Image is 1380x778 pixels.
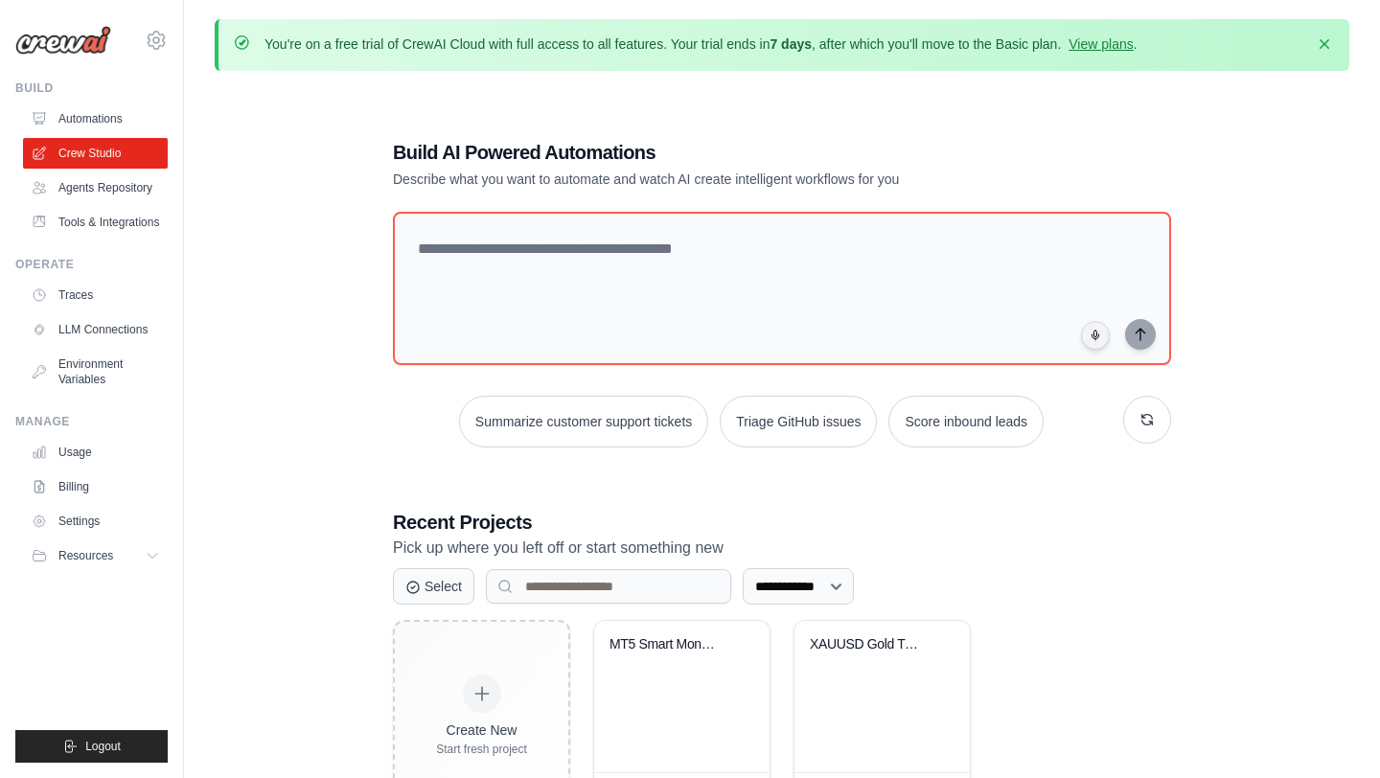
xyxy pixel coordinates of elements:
[15,26,111,55] img: Logo
[888,396,1044,447] button: Score inbound leads
[23,138,168,169] a: Crew Studio
[1069,36,1133,52] a: View plans
[23,207,168,238] a: Tools & Integrations
[436,742,527,757] div: Start fresh project
[810,636,926,653] div: XAUUSD Gold Trading Bot - MT5 Automation
[15,80,168,96] div: Build
[85,739,121,754] span: Logout
[393,509,1171,536] h3: Recent Projects
[23,314,168,345] a: LLM Connections
[15,257,168,272] div: Operate
[609,636,725,653] div: MT5 Smart Money Trading Bot
[770,36,812,52] strong: 7 days
[58,548,113,563] span: Resources
[1081,321,1110,350] button: Click to speak your automation idea
[393,568,474,605] button: Select
[436,721,527,740] div: Create New
[393,536,1171,561] p: Pick up where you left off or start something new
[23,540,168,571] button: Resources
[23,103,168,134] a: Automations
[23,349,168,395] a: Environment Variables
[15,730,168,763] button: Logout
[15,414,168,429] div: Manage
[23,172,168,203] a: Agents Repository
[264,34,1138,54] p: You're on a free trial of CrewAI Cloud with full access to all features. Your trial ends in , aft...
[23,437,168,468] a: Usage
[393,139,1037,166] h1: Build AI Powered Automations
[459,396,708,447] button: Summarize customer support tickets
[393,170,1037,189] p: Describe what you want to automate and watch AI create intelligent workflows for you
[720,396,877,447] button: Triage GitHub issues
[23,471,168,502] a: Billing
[23,506,168,537] a: Settings
[1123,396,1171,444] button: Get new suggestions
[23,280,168,310] a: Traces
